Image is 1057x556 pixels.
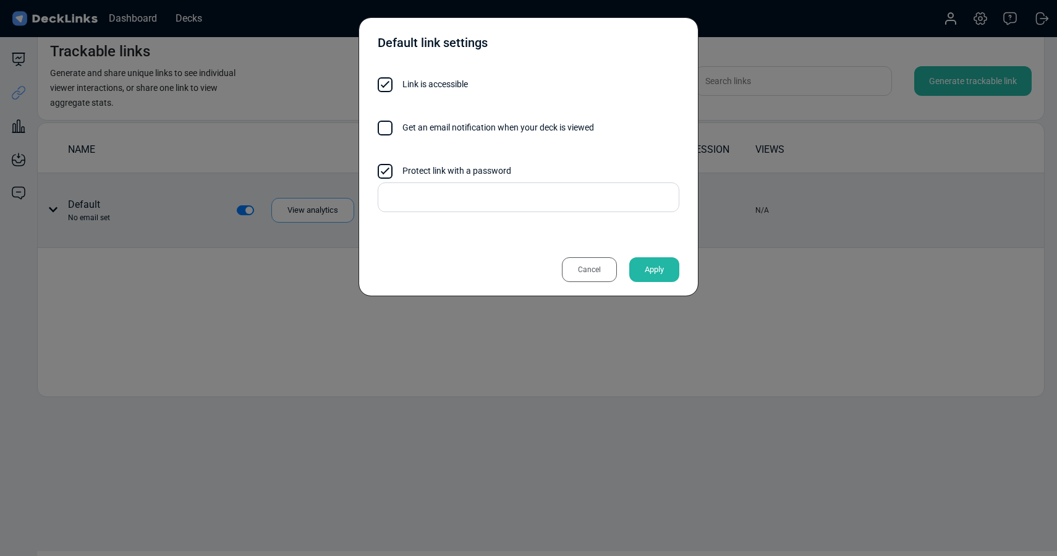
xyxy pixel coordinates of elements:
div: Default link settings [378,33,488,58]
label: Link is accessible [378,77,679,91]
label: Protect link with a password [378,164,679,177]
div: Apply [629,257,679,282]
label: Get an email notification when your deck is viewed [378,121,679,134]
div: Cancel [562,257,617,282]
